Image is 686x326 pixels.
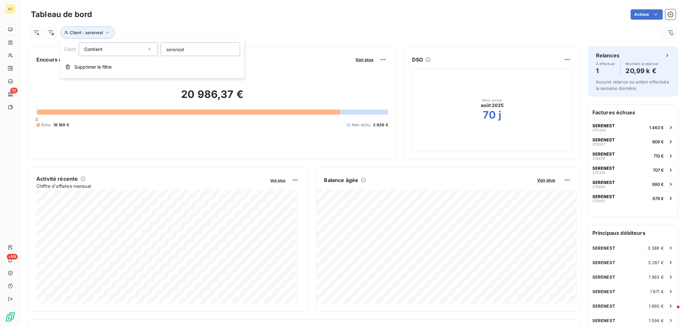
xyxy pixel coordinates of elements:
[589,105,678,120] h6: Factures échues
[589,177,678,191] button: SERENEST275843680 €
[7,254,18,260] span: +99
[592,274,615,280] span: SERENEST
[592,260,615,265] span: SERENEST
[596,79,669,91] span: Aucune relance ou action effectuée la semaine dernière.
[592,303,615,309] span: SERENEST
[537,177,555,183] span: Voir plus
[592,137,615,142] span: SERENEST
[36,88,388,107] h2: 20 986,37 €
[481,102,504,109] span: août 2025
[589,120,678,134] button: SERENEST2753091 463 €
[161,43,240,56] input: placeholder
[650,289,664,294] span: 1 671 €
[653,196,664,201] span: 678 €
[649,318,664,323] span: 1 594 €
[35,117,38,122] span: 0
[499,109,502,121] h2: j
[652,139,664,144] span: 909 €
[60,60,244,74] button: Supprimer le filtre
[53,122,69,128] span: 18 160 €
[269,177,288,183] button: Voir plus
[649,125,664,130] span: 1 463 €
[596,52,619,59] h6: Relances
[589,225,678,241] h6: Principaux débiteurs
[648,245,664,251] span: 3 388 €
[535,177,557,183] button: Voir plus
[589,134,678,149] button: SERENEST276337909 €
[31,9,92,20] h3: Tableau de bord
[589,163,678,177] button: SERENEST275335707 €
[74,64,112,70] span: Supprimer le filtre
[596,66,615,76] h4: 1
[352,122,370,128] span: Non-échu
[70,30,103,35] span: Client : serenest
[596,62,615,66] span: À effectuer
[482,98,502,102] span: Mois actuel
[10,88,18,93] span: 10
[653,168,664,173] span: 707 €
[631,9,663,20] button: Actions
[355,57,373,62] span: Voir plus
[592,142,605,146] span: 276337
[592,123,615,128] span: SERENEST
[64,46,76,52] span: Client
[60,26,115,39] button: Client : serenest
[592,245,615,251] span: SERENEST
[5,4,15,14] div: AT
[592,194,615,199] span: SERENEST
[36,183,266,189] span: Chiffre d'affaires mensuel
[664,304,680,320] iframe: Intercom live chat
[652,182,664,187] span: 680 €
[589,149,678,163] button: SERENEST274479710 €
[5,312,15,322] img: Logo LeanPay
[84,46,103,52] span: Contient
[592,180,615,185] span: SERENEST
[592,185,606,189] span: 275843
[589,191,678,205] button: SERENEST275007678 €
[373,122,388,128] span: 2 826 €
[626,62,659,66] span: Montant à relancer
[592,166,615,171] span: SERENEST
[36,56,73,63] h6: Encours client
[592,171,606,175] span: 275335
[626,66,659,76] h4: 20,99 k €
[592,128,606,132] span: 275309
[592,289,615,294] span: SERENEST
[270,178,286,183] span: Voir plus
[483,109,496,121] h2: 70
[412,56,423,63] h6: DSO
[649,303,664,309] span: 1 660 €
[592,318,615,323] span: SERENEST
[648,260,664,265] span: 3 287 €
[592,199,605,203] span: 275007
[592,157,605,160] span: 274479
[324,176,359,184] h6: Balance âgée
[592,151,615,157] span: SERENEST
[36,175,78,183] h6: Activité récente
[649,274,664,280] span: 1 963 €
[353,57,375,62] button: Voir plus
[654,153,664,158] span: 710 €
[5,89,15,99] a: 10
[41,122,51,128] span: Échu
